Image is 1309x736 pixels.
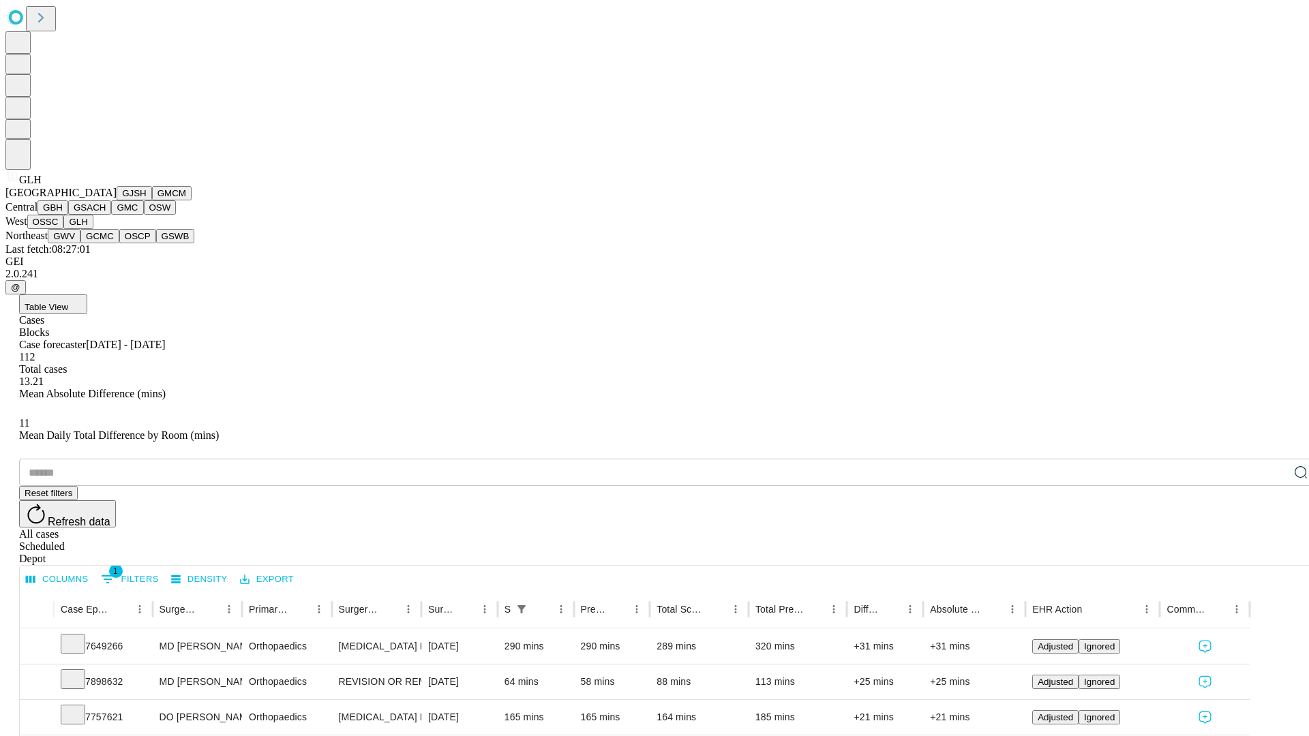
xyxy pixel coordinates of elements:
button: Menu [824,600,843,619]
span: Case forecaster [19,339,86,350]
button: Menu [901,600,920,619]
div: 2.0.241 [5,268,1304,280]
div: Comments [1167,604,1206,615]
button: Sort [882,600,901,619]
button: Sort [1083,600,1102,619]
button: Sort [532,600,552,619]
span: Refresh data [48,516,110,527]
div: Total Scheduled Duration [657,604,706,615]
span: Adjusted [1038,712,1073,722]
span: 112 [19,351,35,363]
span: Last fetch: 08:27:01 [5,243,91,255]
div: 185 mins [755,700,841,735]
span: Reset filters [25,488,72,498]
span: [GEOGRAPHIC_DATA] [5,187,117,198]
span: Northeast [5,230,48,241]
div: 165 mins [581,700,644,735]
button: Menu [552,600,571,619]
span: Table View [25,302,68,312]
span: 11 [19,417,29,429]
button: Adjusted [1032,710,1079,724]
div: 7757621 [61,700,146,735]
div: 1 active filter [512,600,531,619]
button: Sort [290,600,310,619]
div: DO [PERSON_NAME] [PERSON_NAME] [160,700,235,735]
button: Sort [984,600,1003,619]
button: Expand [27,706,47,730]
span: Adjusted [1038,641,1073,651]
div: 64 mins [505,664,567,699]
button: Reset filters [19,486,78,500]
button: Ignored [1079,675,1120,689]
div: +21 mins [854,700,916,735]
div: [MEDICAL_DATA] KNEE TOTAL [339,700,415,735]
span: [DATE] - [DATE] [86,339,165,350]
div: Total Predicted Duration [755,604,804,615]
div: +31 mins [854,629,916,664]
span: Adjusted [1038,677,1073,687]
span: Central [5,201,37,213]
button: Menu [1227,600,1246,619]
div: Predicted In Room Duration [581,604,607,615]
div: MD [PERSON_NAME] [PERSON_NAME] [160,664,235,699]
div: 113 mins [755,664,841,699]
span: Total cases [19,363,67,375]
button: Show filters [512,600,531,619]
div: Scheduled In Room Duration [505,604,511,615]
div: Absolute Difference [930,604,982,615]
div: Case Epic Id [61,604,110,615]
button: Menu [627,600,646,619]
span: Ignored [1084,677,1115,687]
span: @ [11,282,20,292]
div: 165 mins [505,700,567,735]
button: Table View [19,294,87,314]
span: Ignored [1084,641,1115,651]
button: Menu [1137,600,1156,619]
button: Expand [27,671,47,694]
span: 13.21 [19,375,44,387]
button: Expand [27,635,47,659]
div: 290 mins [581,629,644,664]
button: @ [5,280,26,294]
div: [DATE] [428,629,491,664]
div: +25 mins [930,664,1019,699]
button: Menu [1003,600,1022,619]
button: Menu [310,600,329,619]
div: 7898632 [61,664,146,699]
button: Sort [456,600,475,619]
span: 1 [109,564,123,578]
span: Mean Daily Total Difference by Room (mins) [19,429,219,441]
button: Sort [200,600,220,619]
div: Surgery Date [428,604,455,615]
button: GLH [63,215,93,229]
button: GJSH [117,186,152,200]
button: GCMC [80,229,119,243]
button: Refresh data [19,500,116,527]
div: 58 mins [581,664,644,699]
div: Orthopaedics [249,700,325,735]
div: [MEDICAL_DATA] POSTERIOR CERVICAL RECONSTRUCTION POST ELEMENTS [339,629,415,664]
button: Adjusted [1032,675,1079,689]
div: +31 mins [930,629,1019,664]
div: [DATE] [428,664,491,699]
button: Menu [220,600,239,619]
button: Adjusted [1032,639,1079,654]
button: OSCP [119,229,156,243]
div: GEI [5,256,1304,268]
span: West [5,215,27,227]
button: Sort [608,600,627,619]
span: Ignored [1084,712,1115,722]
div: Surgeon Name [160,604,199,615]
span: Mean Absolute Difference (mins) [19,388,166,399]
div: REVISION OR REMOVAL IMPLANTED SPINAL NEUROSTIMULATOR [339,664,415,699]
button: Menu [399,600,418,619]
button: Ignored [1079,710,1120,724]
span: GLH [19,174,42,185]
button: Sort [805,600,824,619]
button: Menu [475,600,494,619]
button: OSSC [27,215,64,229]
button: GMCM [152,186,192,200]
div: EHR Action [1032,604,1082,615]
button: OSW [144,200,177,215]
button: Show filters [97,568,162,590]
